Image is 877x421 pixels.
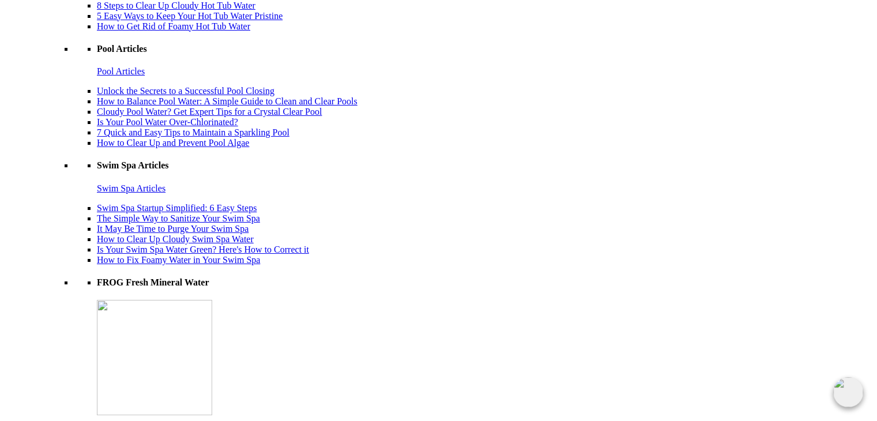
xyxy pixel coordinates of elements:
[97,66,145,76] a: Pool Articles
[97,86,274,96] a: Unlock the Secrets to a Successful Pool Closing
[97,21,250,31] a: How to Get Rid of Foamy Hot Tub Water
[97,117,238,127] a: Is Your Pool Water Over-Chlorinated?
[97,245,309,254] a: Is Your Swim Spa Water Green? Here's How to Correct it
[97,107,322,116] a: Cloudy Pool Water? Get Expert Tips for a Crystal Clear Pool
[833,377,863,407] img: openIcon
[97,234,254,244] a: How to Clear Up Cloudy Swim Spa Water
[97,11,283,21] a: 5 Easy Ways to Keep Your Hot Tub Water Pristine
[97,224,249,234] a: It May Be Time to Purge Your Swim Spa
[97,183,165,193] a: Swim Spa Articles
[97,255,260,265] a: How to Fix Foamy Water in Your Swim Spa
[97,138,249,148] a: How to Clear Up and Prevent Pool Algae
[97,96,357,106] a: How to Balance Pool Water: A Simple Guide to Clean and Clear Pools
[97,203,257,213] a: Swim Spa Startup Simplified: 6 Easy Steps
[97,213,260,223] a: The Simple Way to Sanitize Your Swim Spa
[97,1,255,10] a: 8 Steps to Clear Up Cloudy Hot Tub Water
[97,127,289,137] a: 7 Quick and Easy Tips to Maintain a Sparkling Pool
